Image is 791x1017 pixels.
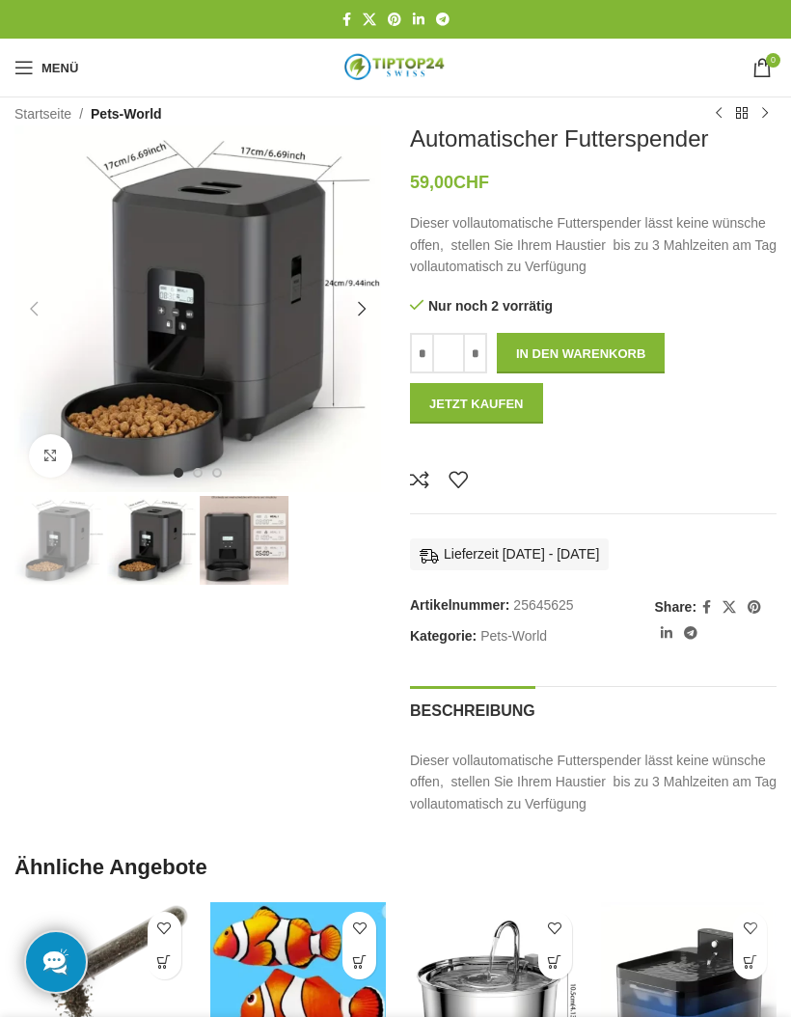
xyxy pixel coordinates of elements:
span: CHF [453,173,489,192]
div: 1 / 3 [13,125,383,492]
a: LinkedIn Social Link [655,620,678,646]
a: Pets-World [91,103,162,124]
button: In den Warenkorb [497,333,665,373]
li: Go to slide 2 [193,468,203,478]
img: 030d76a0-1403-4e73-819d-6a0598f1eb92 [14,125,381,492]
a: In den Warenkorb legen: „Echte Chinesische Katzenminze 50 gramm“ [148,946,181,979]
span: 25645625 [513,597,573,613]
p: Dieser vollautomatische Futterspender lässt keine wünsche offen, stellen Sie Ihrem Haustier bis z... [410,212,777,277]
bdi: 59,00 [410,173,489,192]
a: Telegram Social Link [678,620,703,646]
img: Automatischer Futterspender – Bild 3 [200,496,288,585]
span: Kategorie: [410,628,477,644]
a: X Social Link [357,7,382,33]
a: LinkedIn Social Link [407,7,430,33]
span: Ähnliche Angebote [14,853,207,883]
span: Menü [41,62,78,74]
a: X Social Link [717,594,742,620]
div: Lieferzeit [DATE] - [DATE] [410,538,609,569]
div: Previous slide [14,289,53,328]
a: In den Warenkorb legen: „Zappelfisch – Das interaktive Katzenspielzeug“ [342,946,376,979]
img: Automatischer Futterspender [14,496,103,585]
a: Telegram Social Link [430,7,455,33]
img: Automatischer Futterspender – Bild 2 [107,496,196,585]
span: Beschreibung [410,701,535,721]
input: Produktmenge [434,333,463,373]
span: Artikelnummer: [410,597,509,613]
a: Facebook Social Link [696,594,717,620]
a: Startseite [14,103,71,124]
a: In den Warenkorb legen: „Katzenbrunnen sensorgesteuert kabellos.“ [733,946,767,979]
a: Facebook Social Link [337,7,357,33]
p: Nur noch 2 vorrätig [410,297,777,315]
a: Nächstes Produkt [753,102,777,125]
a: Mobiles Menü öffnen [5,48,88,87]
a: 0 [743,48,781,87]
a: Pets-World [480,628,547,644]
h1: Automatischer Futterspender [410,125,708,153]
span: Share: [655,596,697,618]
button: Jetzt kaufen [410,383,543,424]
div: 1 / 3 [13,496,105,585]
p: Dieser vollautomatische Futterspender lässt keine wünsche offen, stellen Sie Ihrem Haustier bis z... [410,750,777,814]
a: Vorheriges Produkt [707,102,730,125]
span: 0 [766,53,780,68]
a: Pinterest Social Link [382,7,407,33]
li: Go to slide 1 [174,468,183,478]
a: Pinterest Social Link [742,594,767,620]
a: In den Warenkorb legen: „Katzenbrunnen“ [538,946,572,979]
a: Logo der Website [328,59,463,74]
div: 2 / 3 [105,496,198,585]
div: 3 / 3 [198,496,290,585]
nav: Breadcrumb [14,103,162,124]
li: Go to slide 3 [212,468,222,478]
div: Next slide [342,289,381,328]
